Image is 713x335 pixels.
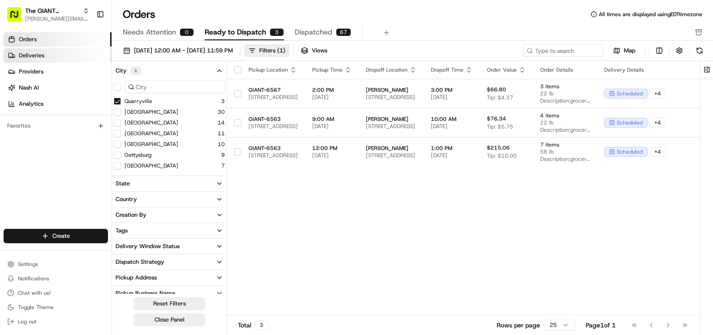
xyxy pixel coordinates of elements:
span: 3 items [540,83,590,90]
span: Log out [18,318,36,325]
div: + 4 [649,118,666,128]
span: Orders [19,35,37,43]
div: Filters [259,47,285,55]
span: Pylon [89,152,108,159]
button: Chat with us! [4,287,108,299]
button: Pickup Business Name [112,286,227,301]
span: Deliveries [19,52,44,60]
span: All times are displayed using EDT timezone [599,11,702,18]
div: Country [116,195,137,203]
span: [DATE] 12:00 AM - [DATE] 11:59 PM [134,47,233,55]
span: 14 [218,119,225,126]
span: [DATE] [312,123,352,130]
div: Delivery Window Status [116,242,180,250]
button: Start new chat [152,88,163,99]
span: Tip: $4.37 [487,94,513,101]
button: Gettysburg [125,151,151,159]
span: Description: grocery bags [540,97,590,104]
div: Creation By [116,211,146,219]
div: We're available if you need us! [30,94,113,102]
span: scheduled [617,119,643,126]
button: Dispatch Strategy [112,254,227,270]
span: API Documentation [85,130,144,139]
button: The GIANT Company[PERSON_NAME][EMAIL_ADDRESS][PERSON_NAME][DOMAIN_NAME] [4,4,93,25]
div: Page 1 of 1 [586,321,616,330]
span: [DATE] [431,152,472,159]
img: 1736555255976-a54dd68f-1ca7-489b-9aae-adbdc363a1c4 [9,86,25,102]
button: Filters(1) [245,44,289,57]
button: Refresh [693,44,706,57]
a: Nash AI [4,81,112,95]
label: [GEOGRAPHIC_DATA] [125,119,178,126]
a: 📗Knowledge Base [5,126,72,142]
button: The GIANT Company [25,6,79,15]
div: Dispatch Strategy [116,258,164,266]
div: 3 [255,320,268,330]
a: Deliveries [4,48,112,63]
span: Create [52,232,70,240]
span: Toggle Theme [18,304,54,311]
span: [PERSON_NAME][EMAIL_ADDRESS][PERSON_NAME][DOMAIN_NAME] [25,15,89,22]
span: Description: grocery bags [540,155,590,163]
span: 1:00 PM [431,145,472,152]
span: Tip: $5.75 [487,123,513,130]
div: Start new chat [30,86,147,94]
button: [DATE] 12:00 AM - [DATE] 11:59 PM [119,44,237,57]
button: Map [607,45,641,56]
span: GIANT-6563 [249,116,298,123]
div: Dropoff Time [431,66,472,73]
button: Close Panel [133,314,205,326]
p: Rows per page [497,321,540,330]
p: Welcome 👋 [9,36,163,50]
button: Pickup Address [112,270,227,285]
span: Settings [18,261,38,268]
button: Reset Filters [133,297,205,310]
span: [DATE] [312,152,352,159]
span: Notifications [18,275,49,282]
div: City [116,66,142,75]
span: Analytics [19,100,43,108]
span: $76.34 [487,115,506,122]
button: Creation By [112,207,227,223]
div: 1 [130,66,142,75]
div: 💻 [76,131,83,138]
div: 67 [336,28,351,36]
span: [DATE] [312,94,352,101]
div: + 4 [649,147,666,157]
button: Create [4,229,108,243]
span: [PERSON_NAME] [366,145,417,152]
button: [GEOGRAPHIC_DATA] [125,141,178,148]
button: State [112,176,227,191]
span: 22 lb [540,119,590,126]
span: 12:00 PM [312,145,352,152]
span: [STREET_ADDRESS] [366,152,417,159]
div: 3 [270,28,284,36]
button: Views [297,44,331,57]
input: City [125,81,225,93]
div: 0 [180,28,194,36]
div: + 4 [649,89,666,99]
span: 10 [218,141,225,148]
span: ( 1 ) [277,47,285,55]
span: Chat with us! [18,289,51,296]
span: $215.06 [487,144,510,151]
span: [STREET_ADDRESS] [366,94,417,101]
span: GIANT-6567 [249,86,298,94]
span: [PERSON_NAME] [366,86,417,94]
a: Providers [4,64,112,79]
img: Nash [9,9,27,27]
span: Dispatched [295,27,332,38]
span: [DATE] [431,94,472,101]
div: Favorites [4,119,108,133]
button: Toggle Theme [4,301,108,314]
span: 9 [221,151,225,159]
h1: Orders [123,7,155,21]
div: Dropoff Location [366,66,417,73]
span: scheduled [617,148,643,155]
div: Pickup Time [312,66,352,73]
span: Views [312,47,327,55]
label: [GEOGRAPHIC_DATA] [125,108,178,116]
span: 11 [218,130,225,137]
span: 3 [221,98,225,105]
